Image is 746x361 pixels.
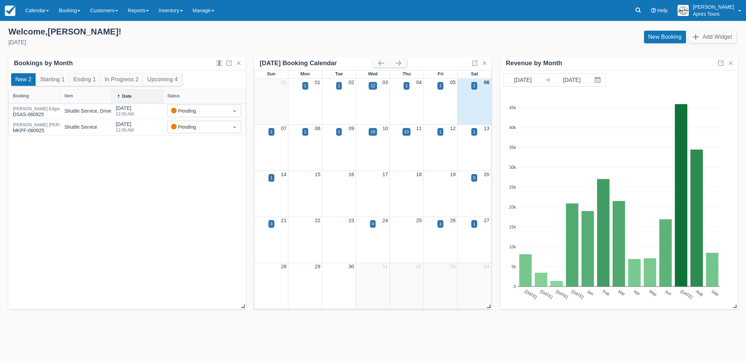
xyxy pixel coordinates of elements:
span: Help [657,8,668,13]
i: Help [651,8,656,13]
span: Dropdown icon [231,123,238,130]
a: 11 [416,126,422,131]
div: 12:00 AM [116,112,134,116]
button: In Progress 2 [101,73,143,86]
div: 4 [372,221,374,227]
div: 1 [439,129,442,135]
div: [PERSON_NAME] [PERSON_NAME] [13,123,83,127]
div: 1 [304,83,306,89]
div: [DATE] [116,105,134,120]
div: Pending [171,107,225,115]
a: 01 [382,264,388,269]
a: 10 [382,126,388,131]
div: Bookings by Month [14,59,73,67]
span: Sun [267,71,275,76]
a: 13 [484,126,489,131]
a: 29 [315,264,320,269]
a: 27 [484,218,489,223]
div: MKPF-060925 [13,123,83,134]
a: 04 [416,80,422,85]
a: 03 [382,80,388,85]
div: 3 [270,221,273,227]
div: 1 [338,83,340,89]
div: Status [167,93,180,98]
a: 01 [315,80,320,85]
a: 14 [281,172,287,177]
div: 1 [270,129,273,135]
div: 5 [473,175,475,181]
img: A1 [678,5,689,16]
a: 03 [450,264,456,269]
a: 23 [349,218,354,223]
div: 1 [473,221,475,227]
div: 1 [338,129,340,135]
button: Upcoming 4 [143,73,182,86]
div: Shuttle Service, Driver Hours, Fuel Charge, Misc. Shuttle Service [64,107,205,115]
div: Welcome , [PERSON_NAME] ! [8,27,368,37]
a: 31 [281,80,287,85]
a: 05 [450,80,456,85]
a: 08 [315,126,320,131]
p: Apres Tours [693,10,734,17]
button: New 2 [11,73,36,86]
div: 2 [473,83,475,89]
button: Ending 1 [69,73,100,86]
p: [PERSON_NAME] [693,3,734,10]
a: 20 [484,172,489,177]
div: Date [122,94,132,99]
a: 19 [450,172,456,177]
a: 25 [416,218,422,223]
div: 12:00 AM [116,128,134,132]
a: 02 [349,80,354,85]
div: [DATE] Booking Calendar [260,59,373,67]
span: Dropdown icon [231,107,238,114]
div: 1 [304,129,306,135]
div: Pending [171,123,225,131]
div: 18 [370,129,375,135]
span: Sat [471,71,478,76]
a: 04 [484,264,489,269]
div: 1 [439,221,442,227]
span: Wed [368,71,377,76]
a: 22 [315,218,320,223]
a: [PERSON_NAME] EdgsonDSAS-060925 [13,110,63,113]
a: 15 [315,172,320,177]
img: checkfront-main-nav-mini-logo.png [5,6,15,16]
div: Revenue by Month [506,59,562,67]
div: [DATE] [8,38,368,47]
div: 1 [405,83,408,89]
button: Starting 1 [36,73,69,86]
a: 09 [349,126,354,131]
a: 21 [281,218,287,223]
a: 12 [450,126,456,131]
div: 12 [370,83,375,89]
input: End Date [552,74,591,86]
span: Mon [301,71,310,76]
a: 06 [484,80,489,85]
div: 1 [439,83,442,89]
a: 07 [281,126,287,131]
a: 30 [349,264,354,269]
div: Item [64,93,73,98]
a: 18 [416,172,422,177]
a: [PERSON_NAME] [PERSON_NAME]MKPF-060925 [13,126,83,129]
a: 02 [416,264,422,269]
div: 1 [473,129,475,135]
a: 17 [382,172,388,177]
button: Add Widget [689,31,736,43]
a: 24 [382,218,388,223]
button: Interact with the calendar and add the check-in date for your trip. [591,74,605,86]
a: 16 [349,172,354,177]
span: Fri [438,71,444,76]
div: [PERSON_NAME] Edgson [13,107,63,111]
input: Start Date [503,74,542,86]
div: 1 [270,175,273,181]
div: 10 [404,129,409,135]
a: 26 [450,218,456,223]
div: Booking [13,93,29,98]
a: 28 [281,264,287,269]
span: Thu [402,71,411,76]
div: DSAS-060925 [13,107,63,118]
div: [DATE] [116,121,134,136]
a: New Booking [644,31,686,43]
